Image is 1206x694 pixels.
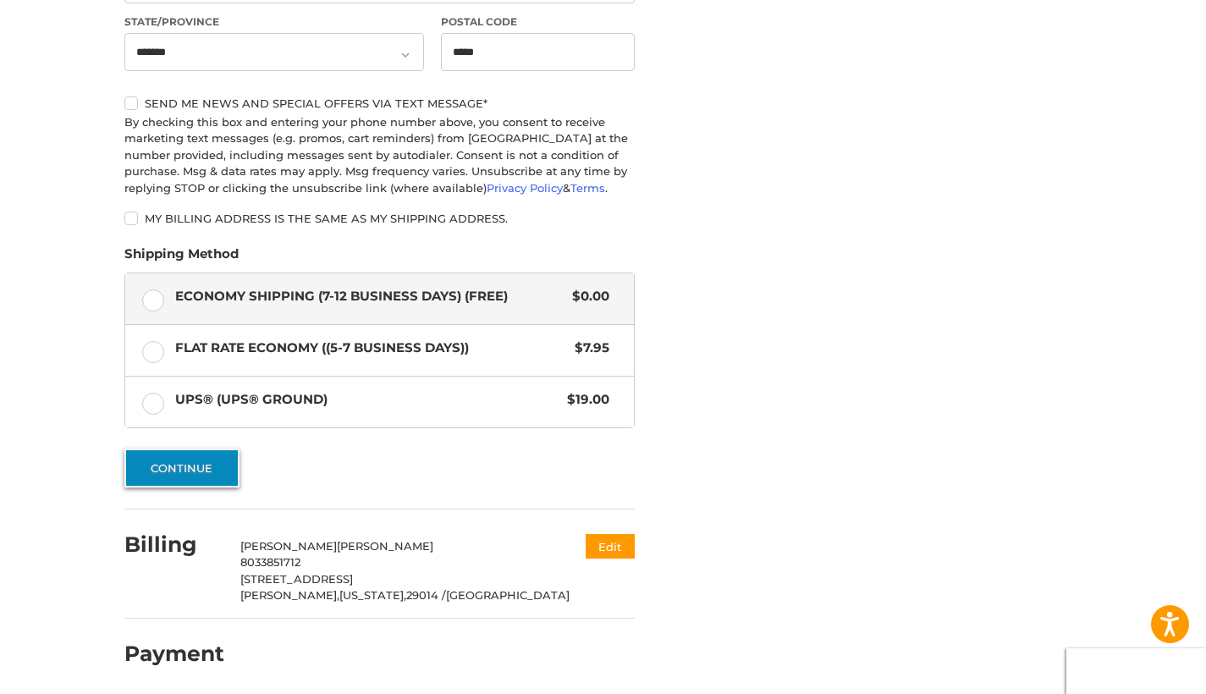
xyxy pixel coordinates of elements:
span: [PERSON_NAME], [240,588,339,602]
span: $19.00 [559,390,609,410]
h2: Billing [124,532,223,558]
button: Continue [124,449,240,487]
span: 8033851712 [240,555,300,569]
label: Postal Code [441,14,636,30]
span: [STREET_ADDRESS] [240,572,353,586]
a: Privacy Policy [487,181,563,195]
label: Send me news and special offers via text message* [124,96,635,110]
h2: Payment [124,641,224,667]
label: My billing address is the same as my shipping address. [124,212,635,225]
span: Economy Shipping (7-12 Business Days) (Free) [175,287,564,306]
span: 29014 / [406,588,446,602]
label: State/Province [124,14,424,30]
span: [PERSON_NAME] [240,539,337,553]
span: UPS® (UPS® Ground) [175,390,559,410]
div: By checking this box and entering your phone number above, you consent to receive marketing text ... [124,114,635,197]
button: Edit [586,534,635,559]
span: $7.95 [566,339,609,358]
span: Flat Rate Economy ((5-7 Business Days)) [175,339,567,358]
span: [US_STATE], [339,588,406,602]
a: Terms [570,181,605,195]
span: $0.00 [564,287,609,306]
span: [GEOGRAPHIC_DATA] [446,588,570,602]
legend: Shipping Method [124,245,239,272]
span: [PERSON_NAME] [337,539,433,553]
iframe: Google Customer Reviews [1066,648,1206,694]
